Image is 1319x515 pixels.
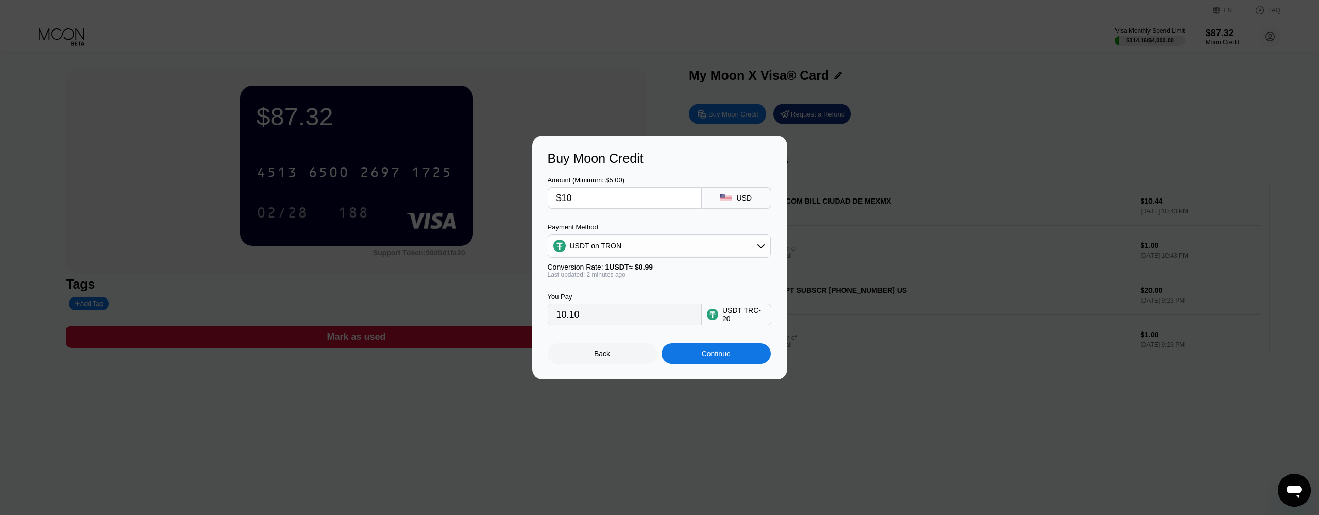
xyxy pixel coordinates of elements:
div: Continue [702,350,731,358]
div: USDT TRC-20 [722,306,766,323]
div: USDT on TRON [548,236,770,256]
div: Back [594,350,610,358]
div: Back [548,343,657,364]
div: You Pay [548,293,702,301]
iframe: Button to launch messaging window [1278,474,1311,507]
div: USD [736,194,752,202]
div: USDT on TRON [570,242,622,250]
div: Continue [662,343,771,364]
div: Last updated: 2 minutes ago [548,271,771,278]
div: Buy Moon Credit [548,151,772,166]
span: 1 USDT ≈ $0.99 [605,263,653,271]
input: $0.00 [556,188,693,208]
div: Payment Method [548,223,771,231]
div: Conversion Rate: [548,263,771,271]
div: Amount (Minimum: $5.00) [548,176,702,184]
